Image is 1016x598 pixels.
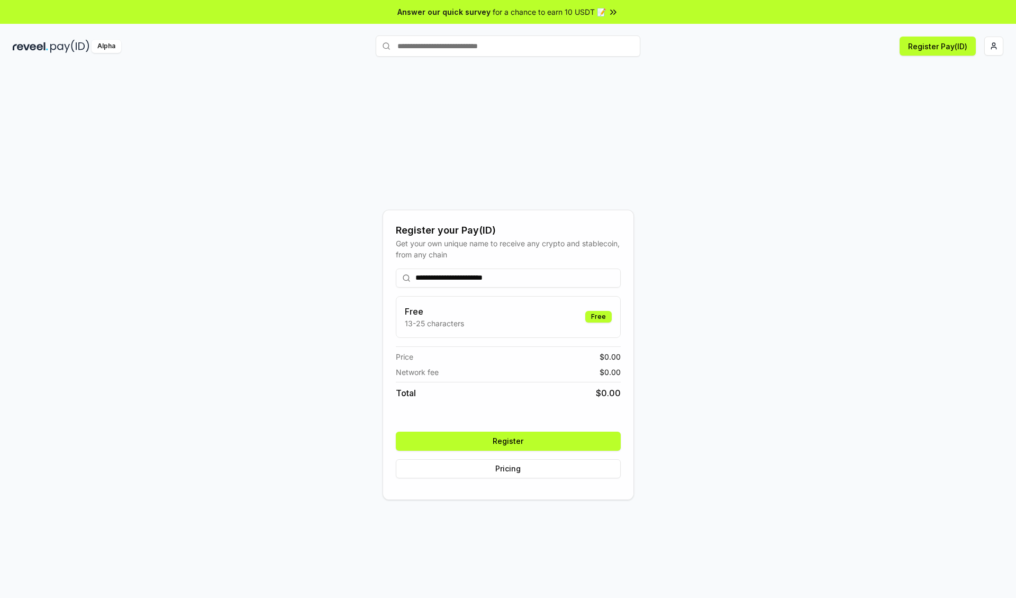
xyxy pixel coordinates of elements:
[396,432,621,451] button: Register
[396,387,416,399] span: Total
[585,311,612,323] div: Free
[600,367,621,378] span: $ 0.00
[405,305,464,318] h3: Free
[397,6,491,17] span: Answer our quick survey
[13,40,48,53] img: reveel_dark
[92,40,121,53] div: Alpha
[596,387,621,399] span: $ 0.00
[396,367,439,378] span: Network fee
[396,351,413,362] span: Price
[493,6,606,17] span: for a chance to earn 10 USDT 📝
[396,238,621,260] div: Get your own unique name to receive any crypto and stablecoin, from any chain
[50,40,89,53] img: pay_id
[396,459,621,478] button: Pricing
[900,37,976,56] button: Register Pay(ID)
[405,318,464,329] p: 13-25 characters
[600,351,621,362] span: $ 0.00
[396,223,621,238] div: Register your Pay(ID)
